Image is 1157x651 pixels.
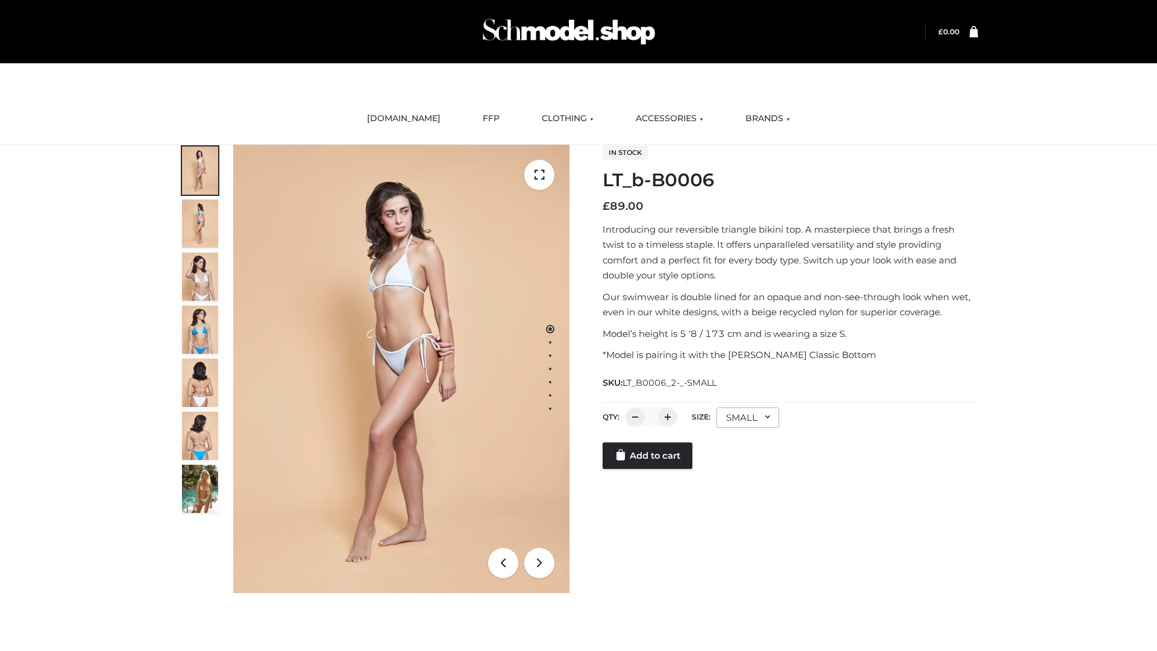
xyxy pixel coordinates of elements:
h1: LT_b-B0006 [603,169,978,191]
span: £ [603,200,610,213]
img: ArielClassicBikiniTop_CloudNine_AzureSky_OW114ECO_4-scaled.jpg [182,306,218,354]
img: ArielClassicBikiniTop_CloudNine_AzureSky_OW114ECO_3-scaled.jpg [182,253,218,301]
img: ArielClassicBikiniTop_CloudNine_AzureSky_OW114ECO_8-scaled.jpg [182,412,218,460]
bdi: 89.00 [603,200,644,213]
a: [DOMAIN_NAME] [358,105,450,132]
div: SMALL [716,407,779,428]
img: ArielClassicBikiniTop_CloudNine_AzureSky_OW114ECO_2-scaled.jpg [182,200,218,248]
span: £ [938,27,943,36]
img: ArielClassicBikiniTop_CloudNine_AzureSky_OW114ECO_1 [233,145,569,593]
img: Schmodel Admin 964 [478,8,659,55]
a: Add to cart [603,442,692,469]
label: Size: [692,412,710,421]
img: ArielClassicBikiniTop_CloudNine_AzureSky_OW114ECO_1-scaled.jpg [182,146,218,195]
p: Introducing our reversible triangle bikini top. A masterpiece that brings a fresh twist to a time... [603,222,978,283]
span: SKU: [603,376,718,390]
p: Our swimwear is double lined for an opaque and non-see-through look when wet, even in our white d... [603,289,978,320]
p: *Model is pairing it with the [PERSON_NAME] Classic Bottom [603,347,978,363]
img: Arieltop_CloudNine_AzureSky2.jpg [182,465,218,513]
a: £0.00 [938,27,959,36]
a: FFP [474,105,509,132]
a: BRANDS [736,105,799,132]
a: ACCESSORIES [627,105,712,132]
img: ArielClassicBikiniTop_CloudNine_AzureSky_OW114ECO_7-scaled.jpg [182,359,218,407]
span: In stock [603,145,648,160]
a: CLOTHING [533,105,603,132]
bdi: 0.00 [938,27,959,36]
label: QTY: [603,412,619,421]
p: Model’s height is 5 ‘8 / 173 cm and is wearing a size S. [603,326,978,342]
span: LT_B0006_2-_-SMALL [622,377,716,388]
